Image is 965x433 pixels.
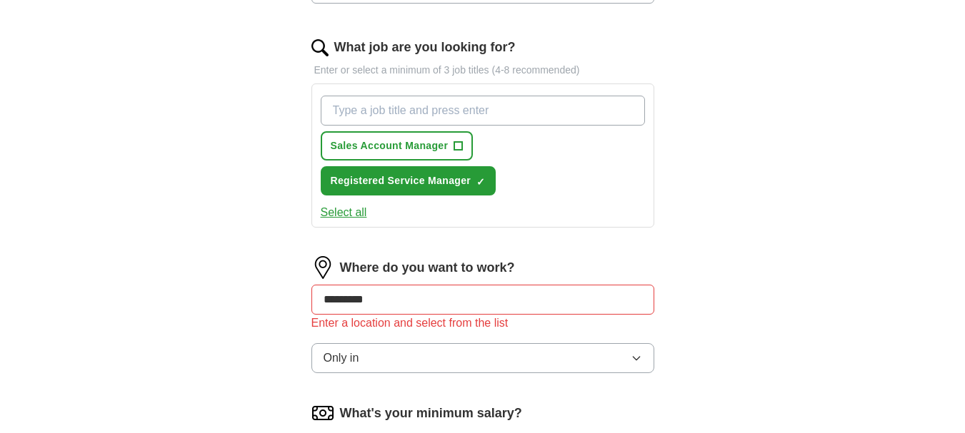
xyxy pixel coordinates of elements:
button: Only in [311,343,654,373]
div: Enter a location and select from the list [311,315,654,332]
p: Enter or select a minimum of 3 job titles (4-8 recommended) [311,63,654,78]
label: Where do you want to work? [340,258,515,277]
button: Registered Service Manager✓ [321,166,496,195]
img: search.png [311,39,329,56]
img: location.png [311,256,334,279]
span: Only in [324,350,359,367]
span: ✓ [476,176,485,188]
input: Type a job title and press enter [321,96,645,126]
img: salary.png [311,402,334,424]
label: What's your minimum salary? [340,404,522,423]
button: Sales Account Manager [321,131,474,161]
label: What job are you looking for? [334,38,516,57]
button: Select all [321,204,367,221]
span: Registered Service Manager [331,173,471,188]
span: Sales Account Manager [331,138,449,153]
